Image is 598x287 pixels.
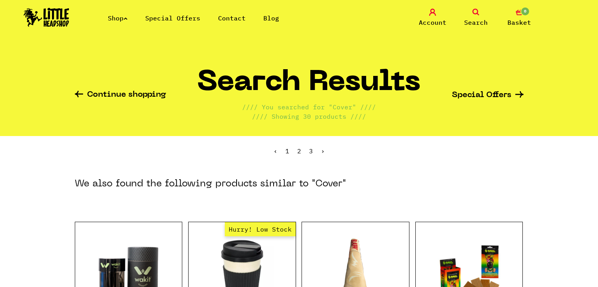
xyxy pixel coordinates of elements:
a: Blog [263,14,279,22]
a: 1 [285,147,289,155]
a: Special Offers [145,14,200,22]
a: Shop [108,14,128,22]
span: Basket [507,18,531,27]
h3: We also found the following products similar to "Cover" [75,178,346,190]
a: « Previous [274,147,278,155]
li: Next » [321,148,325,154]
span: Search [464,18,488,27]
p: //// Showing 30 products //// [252,112,366,121]
span: Account [419,18,446,27]
a: 0 Basket [500,9,539,27]
img: Little Head Shop Logo [24,8,69,27]
a: Continue shopping [75,91,166,100]
p: //// You searched for "Cover" //// [242,102,376,112]
a: 2 [297,147,301,155]
span: 0 [520,7,530,16]
span: › [321,147,325,155]
a: Search [456,9,496,27]
a: Contact [218,14,246,22]
h1: Search Results [197,70,420,102]
a: Special Offers [452,91,524,99]
span: Hurry! Low Stock [225,222,296,236]
span: 3 [309,147,313,155]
